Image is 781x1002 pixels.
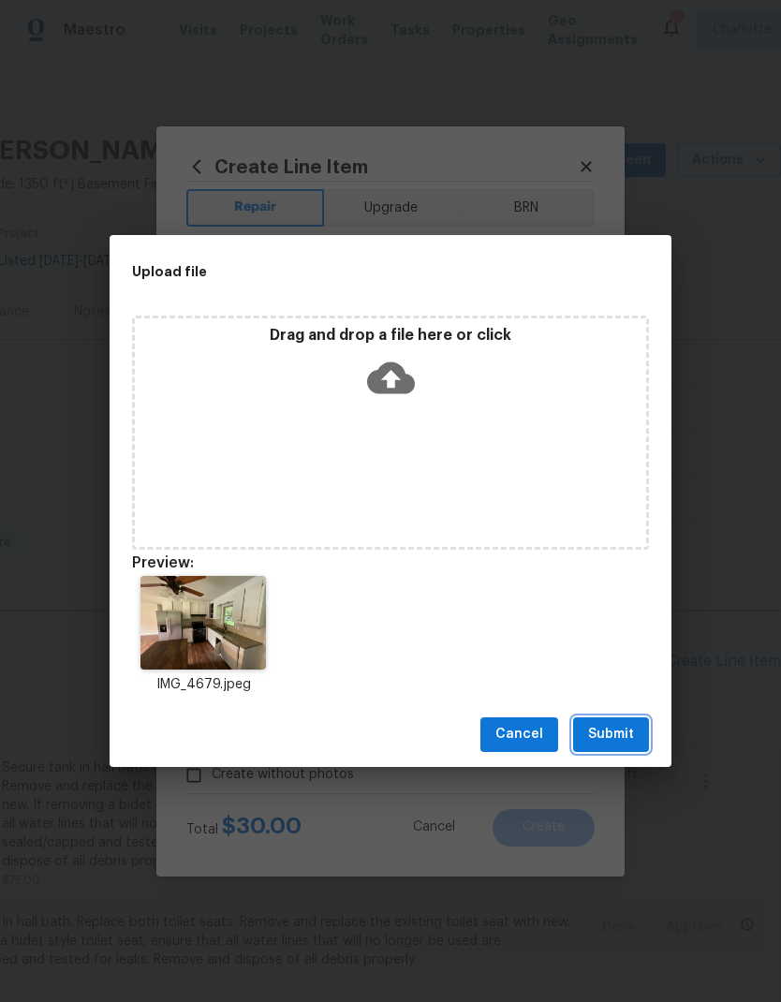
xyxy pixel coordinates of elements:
span: Submit [588,723,634,746]
p: IMG_4679.jpeg [132,675,274,695]
p: Drag and drop a file here or click [135,326,646,346]
span: Cancel [495,723,543,746]
img: Z [140,576,265,670]
button: Cancel [480,717,558,752]
h2: Upload file [132,261,565,282]
button: Submit [573,717,649,752]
